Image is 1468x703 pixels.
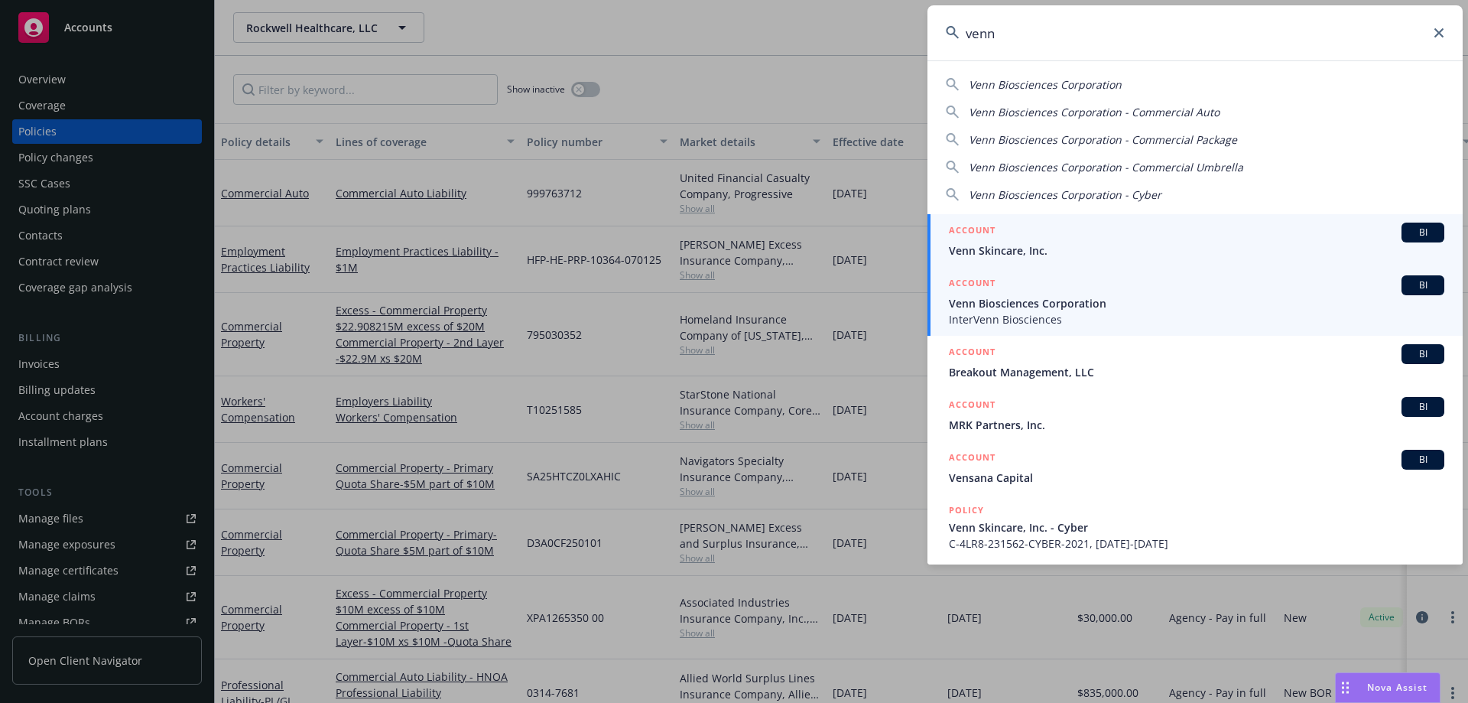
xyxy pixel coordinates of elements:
span: Vensana Capital [949,470,1444,486]
a: ACCOUNTBIBreakout Management, LLC [927,336,1463,389]
h5: ACCOUNT [949,397,995,415]
span: BI [1408,226,1438,239]
a: ACCOUNTBIVenn Skincare, Inc. [927,214,1463,267]
a: ACCOUNTBIVenn Biosciences CorporationInterVenn Biosciences [927,267,1463,336]
a: POLICYVenn Skincare, Inc. - CyberC-4LR8-231562-CYBER-2021, [DATE]-[DATE] [927,494,1463,560]
span: Venn Biosciences Corporation [949,295,1444,311]
h5: ACCOUNT [949,450,995,468]
span: BI [1408,400,1438,414]
span: C-4LR8-231562-CYBER-2021, [DATE]-[DATE] [949,535,1444,552]
span: Nova Assist [1367,681,1427,694]
button: Nova Assist [1335,672,1440,703]
h5: ACCOUNT [949,223,995,241]
span: Venn Skincare, Inc. [949,242,1444,259]
span: Venn Biosciences Corporation - Cyber [969,187,1161,202]
span: MRK Partners, Inc. [949,417,1444,433]
a: ACCOUNTBIVensana Capital [927,441,1463,494]
span: Venn Skincare, Inc. - Cyber [949,519,1444,535]
span: Venn Biosciences Corporation - Commercial Package [969,132,1237,147]
div: Drag to move [1336,673,1355,702]
span: Venn Biosciences Corporation [969,77,1122,92]
input: Search... [927,5,1463,60]
span: Breakout Management, LLC [949,364,1444,380]
span: BI [1408,347,1438,361]
span: Venn Biosciences Corporation - Commercial Auto [969,105,1220,119]
span: BI [1408,453,1438,467]
span: BI [1408,278,1438,292]
span: Venn Biosciences Corporation - Commercial Umbrella [969,160,1243,174]
h5: ACCOUNT [949,275,995,294]
h5: ACCOUNT [949,344,995,363]
a: ACCOUNTBIMRK Partners, Inc. [927,389,1463,441]
span: InterVenn Biosciences [949,311,1444,327]
h5: POLICY [949,503,984,518]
